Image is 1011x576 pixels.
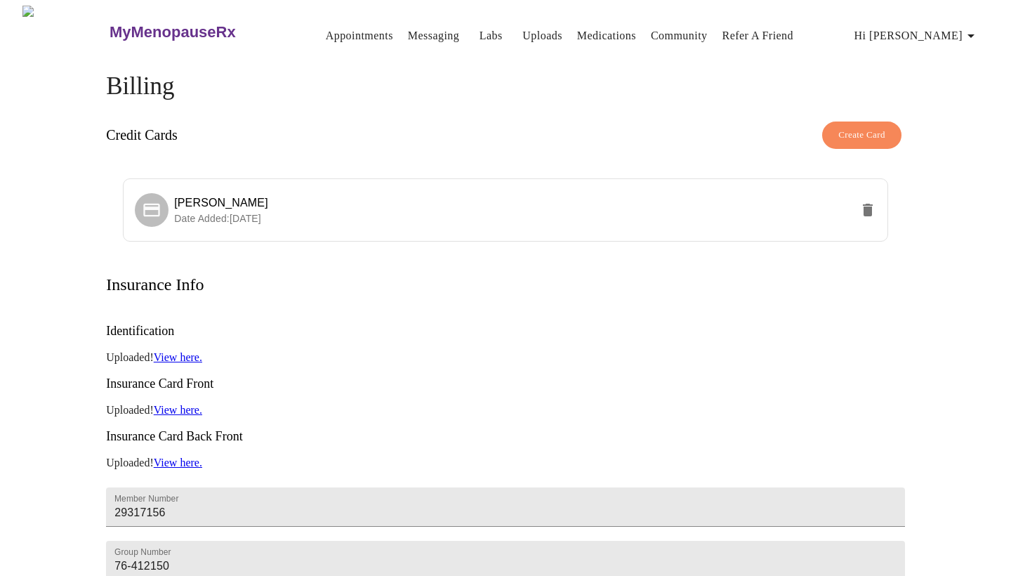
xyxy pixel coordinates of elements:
[106,127,178,143] h3: Credit Cards
[106,275,204,294] h3: Insurance Info
[822,122,901,149] button: Create Card
[577,26,636,46] a: Medications
[106,429,905,444] h3: Insurance Card Back Front
[651,26,708,46] a: Community
[849,22,985,50] button: Hi [PERSON_NAME]
[402,22,465,50] button: Messaging
[838,127,885,143] span: Create Card
[854,26,979,46] span: Hi [PERSON_NAME]
[107,8,291,57] a: MyMenopauseRx
[106,377,905,391] h3: Insurance Card Front
[645,22,713,50] button: Community
[326,26,393,46] a: Appointments
[106,404,905,417] p: Uploaded!
[517,22,568,50] button: Uploads
[154,351,202,363] a: View here.
[722,26,794,46] a: Refer a Friend
[106,72,905,100] h4: Billing
[851,193,885,227] button: delete
[106,351,905,364] p: Uploaded!
[571,22,642,50] button: Medications
[408,26,459,46] a: Messaging
[106,457,905,469] p: Uploaded!
[154,404,202,416] a: View here.
[717,22,800,50] button: Refer a Friend
[480,26,503,46] a: Labs
[154,457,202,469] a: View here.
[174,213,261,224] span: Date Added: [DATE]
[106,324,905,339] h3: Identification
[522,26,562,46] a: Uploads
[22,6,107,58] img: MyMenopauseRx Logo
[468,22,513,50] button: Labs
[110,23,236,41] h3: MyMenopauseRx
[320,22,399,50] button: Appointments
[174,197,268,209] span: [PERSON_NAME]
